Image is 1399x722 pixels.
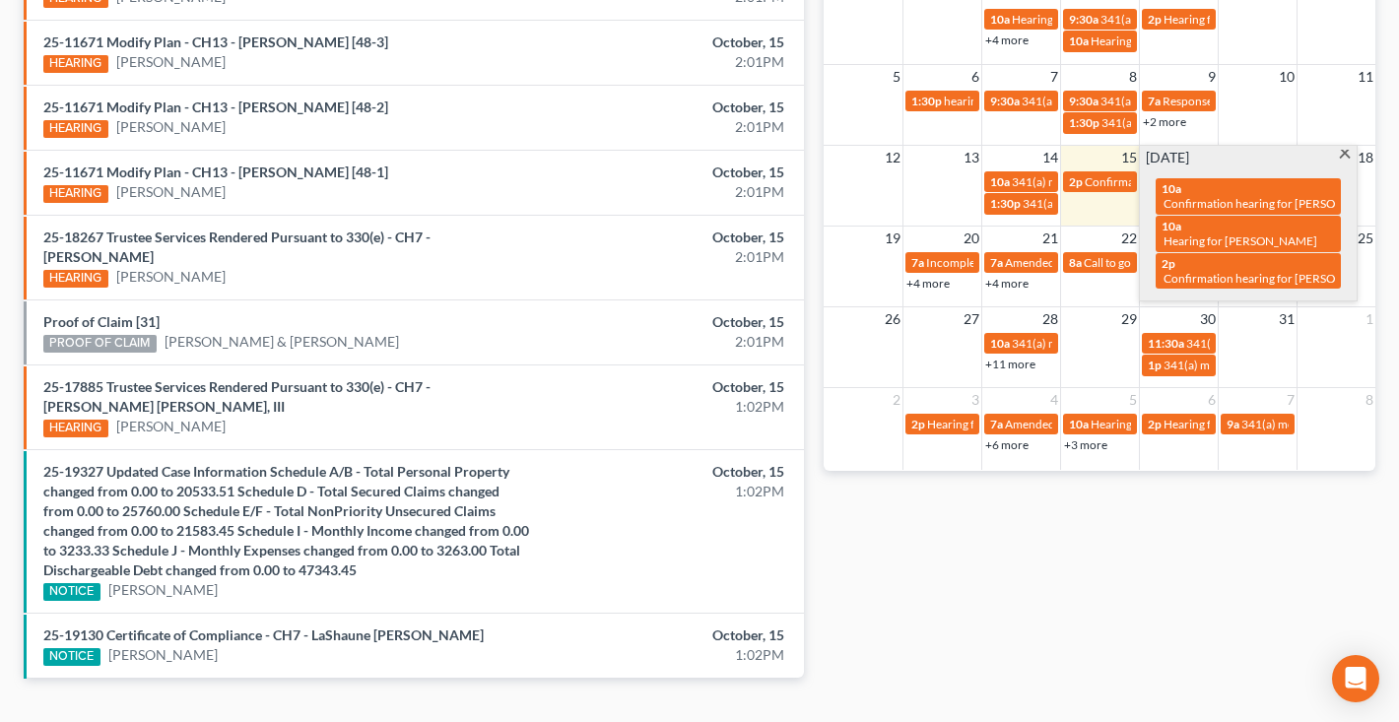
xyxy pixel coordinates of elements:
[1022,94,1212,108] span: 341(a) meeting for [PERSON_NAME]
[1069,417,1089,431] span: 10a
[116,52,226,72] a: [PERSON_NAME]
[1012,174,1202,189] span: 341(a) meeting for [PERSON_NAME]
[1162,219,1181,233] span: 10a
[165,332,399,352] a: [PERSON_NAME] & [PERSON_NAME]
[116,117,226,137] a: [PERSON_NAME]
[551,377,784,397] div: October, 15
[551,645,784,665] div: 1:02PM
[43,270,108,288] div: HEARING
[43,626,484,643] a: 25-19130 Certificate of Compliance - CH7 - LaShaune [PERSON_NAME]
[1064,437,1107,452] a: +3 more
[43,583,100,601] div: NOTICE
[551,182,784,202] div: 2:01PM
[1148,358,1162,372] span: 1p
[551,332,784,352] div: 2:01PM
[551,312,784,332] div: October, 15
[1119,307,1139,331] span: 29
[1127,65,1139,89] span: 8
[1005,255,1106,270] span: Amended Plan DUE
[1206,65,1218,89] span: 9
[43,164,388,180] a: 25-11671 Modify Plan - CH13 - [PERSON_NAME] [48-1]
[906,276,950,291] a: +4 more
[1040,146,1060,169] span: 14
[1101,115,1292,130] span: 341(a) meeting for [PERSON_NAME]
[1277,307,1297,331] span: 31
[1127,388,1139,412] span: 5
[1162,181,1181,196] span: 10a
[551,163,784,182] div: October, 15
[1119,146,1139,169] span: 15
[962,307,981,331] span: 27
[116,417,226,436] a: [PERSON_NAME]
[985,33,1029,47] a: +4 more
[551,33,784,52] div: October, 15
[1227,417,1239,431] span: 9a
[1356,65,1375,89] span: 11
[891,65,902,89] span: 5
[1091,33,1244,48] span: Hearing for [PERSON_NAME]
[1206,388,1218,412] span: 6
[1040,307,1060,331] span: 28
[985,357,1035,371] a: +11 more
[911,417,925,431] span: 2p
[43,463,529,578] a: 25-19327 Updated Case Information Schedule A/B - Total Personal Property changed from 0.00 to 205...
[43,120,108,138] div: HEARING
[551,247,784,267] div: 2:01PM
[551,117,784,137] div: 2:01PM
[1069,255,1082,270] span: 8a
[116,182,226,202] a: [PERSON_NAME]
[1012,12,1166,27] span: Hearing for [PERSON_NAME]
[1356,146,1375,169] span: 18
[1164,358,1354,372] span: 341(a) meeting for [PERSON_NAME]
[962,146,981,169] span: 13
[1048,388,1060,412] span: 4
[1285,388,1297,412] span: 7
[1069,94,1099,108] span: 9:30a
[551,52,784,72] div: 2:01PM
[1356,227,1375,250] span: 25
[43,33,388,50] a: 25-11671 Modify Plan - CH13 - [PERSON_NAME] [48-3]
[1085,174,1308,189] span: Confirmation hearing for [PERSON_NAME]
[962,227,981,250] span: 20
[990,12,1010,27] span: 10a
[1148,417,1162,431] span: 2p
[43,55,108,73] div: HEARING
[891,388,902,412] span: 2
[883,227,902,250] span: 19
[1277,65,1297,89] span: 10
[990,196,1021,211] span: 1:30p
[883,307,902,331] span: 26
[116,267,226,287] a: [PERSON_NAME]
[1143,114,1186,129] a: +2 more
[1364,388,1375,412] span: 8
[1146,148,1189,167] span: [DATE]
[1162,256,1175,271] span: 2p
[551,397,784,417] div: 1:02PM
[551,625,784,645] div: October, 15
[990,255,1003,270] span: 7a
[551,228,784,247] div: October, 15
[969,65,981,89] span: 6
[1364,307,1375,331] span: 1
[1048,65,1060,89] span: 7
[1040,227,1060,250] span: 21
[108,580,218,600] a: [PERSON_NAME]
[108,645,218,665] a: [PERSON_NAME]
[883,146,902,169] span: 12
[1119,227,1139,250] span: 22
[1005,417,1106,431] span: Amended Plan DUE
[1148,12,1162,27] span: 2p
[1023,196,1213,211] span: 341(a) meeting for [PERSON_NAME]
[990,417,1003,431] span: 7a
[1164,271,1387,286] span: Confirmation hearing for [PERSON_NAME]
[1164,12,1317,27] span: Hearing for [PERSON_NAME]
[43,313,160,330] a: Proof of Claim [31]
[1148,94,1161,108] span: 7a
[1186,336,1376,351] span: 341(a) meeting for [PERSON_NAME]
[1100,12,1291,27] span: 341(a) meeting for [PERSON_NAME]
[1069,12,1099,27] span: 9:30a
[985,437,1029,452] a: +6 more
[43,229,431,265] a: 25-18267 Trustee Services Rendered Pursuant to 330(e) - CH7 - [PERSON_NAME]
[43,98,388,115] a: 25-11671 Modify Plan - CH13 - [PERSON_NAME] [48-2]
[43,378,431,415] a: 25-17885 Trustee Services Rendered Pursuant to 330(e) - CH7 - [PERSON_NAME] [PERSON_NAME], III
